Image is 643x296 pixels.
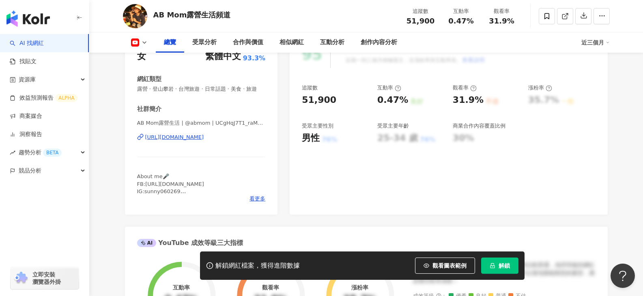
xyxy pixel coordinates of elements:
[19,162,41,180] span: 競品分析
[153,10,231,20] div: AB Mom露營生活頻道
[10,39,44,47] a: searchAI 找網紅
[302,84,318,92] div: 追蹤數
[528,84,552,92] div: 漲粉率
[249,195,265,202] span: 看更多
[10,150,15,155] span: rise
[481,258,518,274] button: 解鎖
[490,263,495,268] span: lock
[453,94,484,106] div: 31.9%
[377,94,408,106] div: 0.47%
[19,143,62,162] span: 趨勢分析
[11,267,79,289] a: chrome extension立即安裝 瀏覽器外掛
[361,38,397,47] div: 創作內容分析
[137,119,266,127] span: AB Mom露營生活 | @abmom | UCgHqJ7T1_raMnmC8559omVw
[446,7,477,15] div: 互動率
[262,284,279,291] div: 觀看率
[205,50,241,63] div: 繁體中文
[137,50,146,63] div: 女
[406,17,434,25] span: 51,900
[215,262,300,270] div: 解鎖網紅檔案，獲得進階數據
[405,7,436,15] div: 追蹤數
[10,57,37,66] a: 找貼文
[320,38,344,47] div: 互動分析
[233,38,263,47] div: 合作與價值
[173,284,190,291] div: 互動率
[243,54,266,63] span: 93.3%
[10,94,77,102] a: 效益預測報告ALPHA
[19,70,36,89] span: 資源庫
[137,85,266,93] span: 露營 · 登山攀岩 · 台灣旅遊 · 日常話題 · 美食 · 旅遊
[137,173,242,209] span: About me🎤 FB:[URL][DOMAIN_NAME] IG:sunny060269 Mail:[EMAIL_ADDRESS][DOMAIN_NAME] ——————————————————
[10,112,42,120] a: 商案媒合
[13,272,29,285] img: chrome extension
[123,4,147,28] img: KOL Avatar
[377,84,401,92] div: 互動率
[581,36,610,49] div: 近三個月
[486,7,517,15] div: 觀看率
[137,239,243,247] div: YouTube 成效等級三大指標
[137,239,157,247] div: AI
[432,262,467,269] span: 觀看圖表範例
[351,284,368,291] div: 漲粉率
[137,134,266,141] a: [URL][DOMAIN_NAME]
[137,105,161,113] div: 社群簡介
[453,122,505,130] div: 商業合作內容覆蓋比例
[489,17,514,25] span: 31.9%
[377,122,409,130] div: 受眾主要年齡
[43,149,62,157] div: BETA
[145,134,204,141] div: [URL][DOMAIN_NAME]
[192,38,217,47] div: 受眾分析
[415,258,475,274] button: 觀看圖表範例
[32,271,61,285] span: 立即安裝 瀏覽器外掛
[302,132,320,145] div: 男性
[302,94,336,106] div: 51,900
[448,17,473,25] span: 0.47%
[302,122,333,130] div: 受眾主要性別
[6,11,50,27] img: logo
[164,38,176,47] div: 總覽
[280,38,304,47] div: 相似網紅
[10,130,42,138] a: 洞察報告
[499,262,510,269] span: 解鎖
[453,84,477,92] div: 觀看率
[137,75,161,83] div: 網紅類型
